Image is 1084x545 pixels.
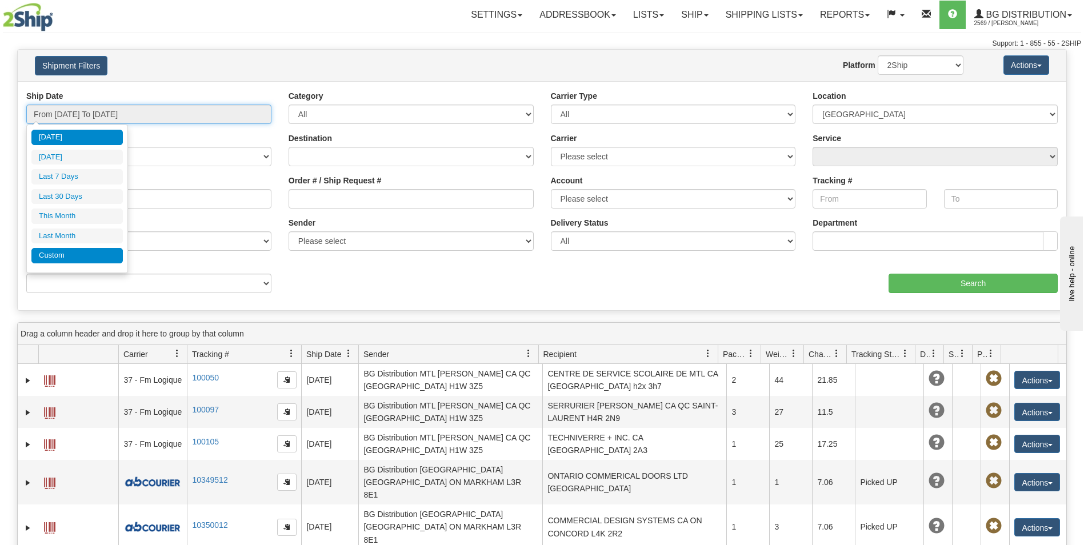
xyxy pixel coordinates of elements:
[812,364,855,396] td: 21.85
[981,344,1001,363] a: Pickup Status filter column settings
[1014,473,1060,491] button: Actions
[1058,214,1083,331] iframe: chat widget
[944,189,1058,209] input: To
[889,274,1058,293] input: Search
[462,1,531,29] a: Settings
[301,460,358,504] td: [DATE]
[726,428,769,460] td: 1
[843,59,875,71] label: Platform
[813,90,846,102] label: Location
[277,519,297,536] button: Copy to clipboard
[769,396,812,428] td: 27
[726,364,769,396] td: 2
[929,435,945,451] span: Unknown
[1014,518,1060,536] button: Actions
[769,428,812,460] td: 25
[983,10,1066,19] span: BG Distribution
[301,428,358,460] td: [DATE]
[543,348,577,360] span: Recipient
[851,348,901,360] span: Tracking Status
[192,520,227,530] a: 10350012
[723,348,747,360] span: Packages
[986,435,1002,451] span: Pickup Not Assigned
[123,348,148,360] span: Carrier
[192,437,219,446] a: 100105
[812,396,855,428] td: 11.5
[929,371,945,387] span: Unknown
[551,175,583,186] label: Account
[44,402,55,420] a: Label
[192,348,229,360] span: Tracking #
[31,209,123,224] li: This Month
[358,364,542,396] td: BG Distribution MTL [PERSON_NAME] CA QC [GEOGRAPHIC_DATA] H1W 3Z5
[358,428,542,460] td: BG Distribution MTL [PERSON_NAME] CA QC [GEOGRAPHIC_DATA] H1W 3Z5
[551,133,577,144] label: Carrier
[44,517,55,535] a: Label
[920,348,930,360] span: Delivery Status
[358,460,542,504] td: BG Distribution [GEOGRAPHIC_DATA] [GEOGRAPHIC_DATA] ON MARKHAM L3R 8E1
[44,472,55,491] a: Label
[519,344,538,363] a: Sender filter column settings
[277,371,297,388] button: Copy to clipboard
[986,371,1002,387] span: Pickup Not Assigned
[22,407,34,418] a: Expand
[949,348,958,360] span: Shipment Issues
[358,396,542,428] td: BG Distribution MTL [PERSON_NAME] CA QC [GEOGRAPHIC_DATA] H1W 3Z5
[167,344,187,363] a: Carrier filter column settings
[811,1,878,29] a: Reports
[44,370,55,388] a: Label
[1014,403,1060,421] button: Actions
[118,396,187,428] td: 37 - Fm Logique
[855,460,923,504] td: Picked UP
[363,348,389,360] span: Sender
[289,133,332,144] label: Destination
[277,474,297,491] button: Copy to clipboard
[813,133,841,144] label: Service
[542,396,726,428] td: SERRURIER [PERSON_NAME] CA QC SAINT-LAURENT H4R 2N9
[929,518,945,534] span: Unknown
[18,323,1066,345] div: grid grouping header
[974,18,1060,29] span: 2569 / [PERSON_NAME]
[809,348,833,360] span: Charge
[531,1,625,29] a: Addressbook
[726,460,769,504] td: 1
[118,364,187,396] td: 37 - Fm Logique
[977,348,987,360] span: Pickup Status
[35,56,107,75] button: Shipment Filters
[953,344,972,363] a: Shipment Issues filter column settings
[339,344,358,363] a: Ship Date filter column settings
[812,460,855,504] td: 7.06
[31,150,123,165] li: [DATE]
[26,90,63,102] label: Ship Date
[542,460,726,504] td: ONTARIO COMMERICAL DOORS LTD [GEOGRAPHIC_DATA]
[717,1,811,29] a: Shipping lists
[289,175,382,186] label: Order # / Ship Request #
[769,364,812,396] td: 44
[3,3,53,31] img: logo2569.jpg
[301,396,358,428] td: [DATE]
[769,460,812,504] td: 1
[813,217,857,229] label: Department
[766,348,790,360] span: Weight
[929,473,945,489] span: Unknown
[813,189,926,209] input: From
[44,434,55,452] a: Label
[123,475,182,489] img: 10087 - A&B Courier
[22,522,34,534] a: Expand
[551,90,597,102] label: Carrier Type
[726,396,769,428] td: 3
[289,217,315,229] label: Sender
[986,473,1002,489] span: Pickup Not Assigned
[827,344,846,363] a: Charge filter column settings
[986,518,1002,534] span: Pickup Not Assigned
[277,403,297,420] button: Copy to clipboard
[966,1,1081,29] a: BG Distribution 2569 / [PERSON_NAME]
[31,130,123,145] li: [DATE]
[192,405,219,414] a: 100097
[625,1,673,29] a: Lists
[22,439,34,450] a: Expand
[551,217,609,229] label: Delivery Status
[673,1,717,29] a: Ship
[542,428,726,460] td: TECHNIVERRE + INC. CA [GEOGRAPHIC_DATA] 2A3
[929,403,945,419] span: Unknown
